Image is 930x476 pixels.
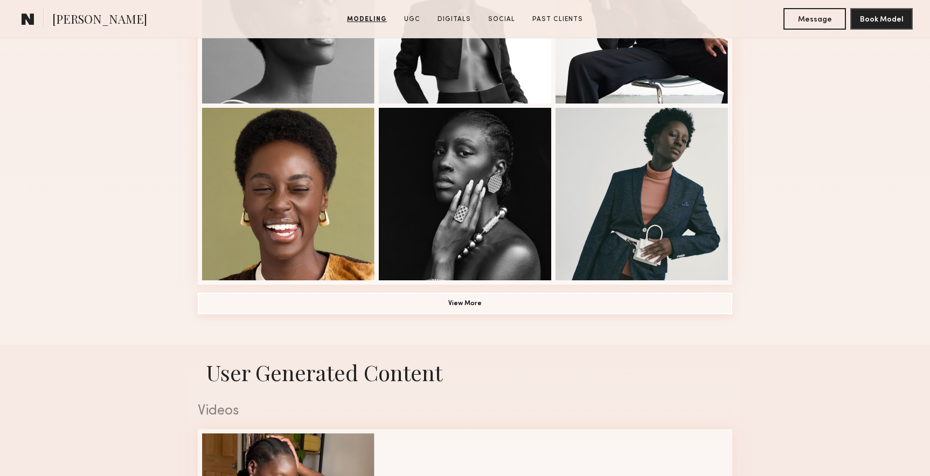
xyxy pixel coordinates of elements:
[850,14,913,23] a: Book Model
[198,404,732,418] div: Videos
[850,8,913,30] button: Book Model
[433,15,475,24] a: Digitals
[343,15,391,24] a: Modeling
[189,358,741,387] h1: User Generated Content
[198,293,732,314] button: View More
[783,8,846,30] button: Message
[52,11,147,30] span: [PERSON_NAME]
[528,15,587,24] a: Past Clients
[400,15,425,24] a: UGC
[484,15,519,24] a: Social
